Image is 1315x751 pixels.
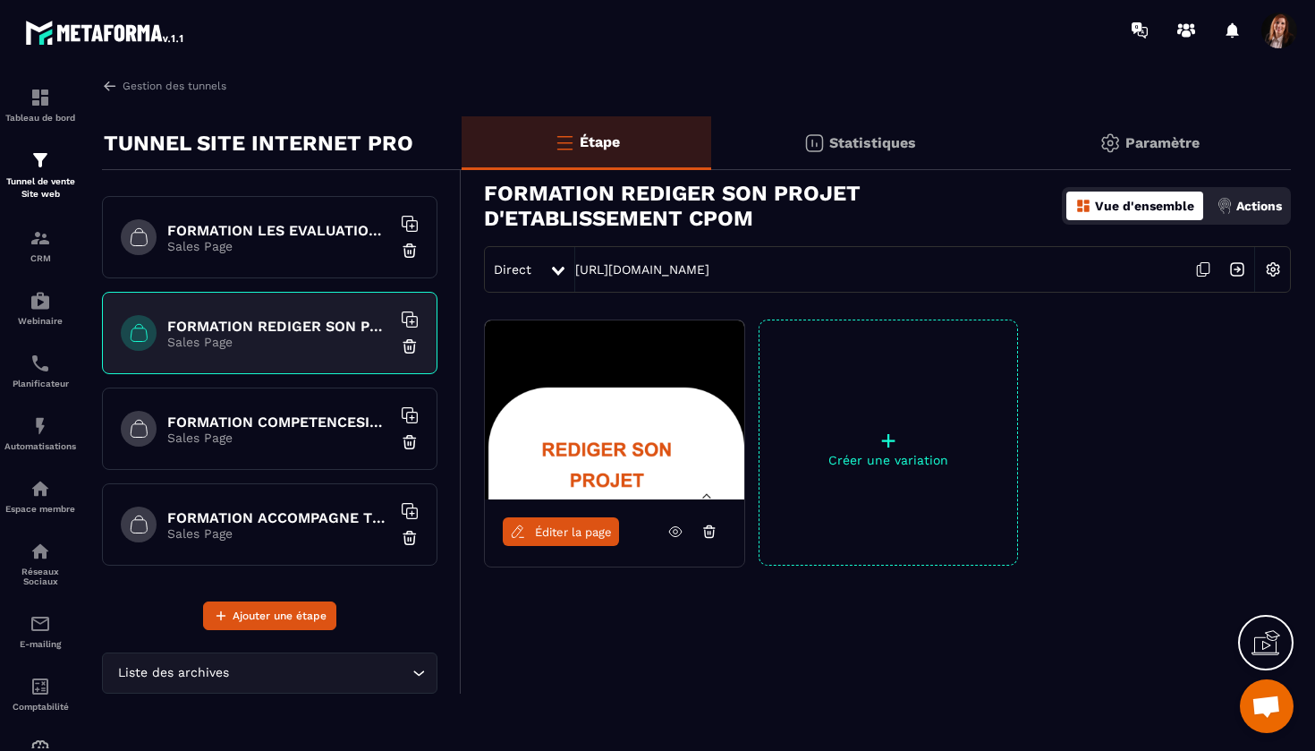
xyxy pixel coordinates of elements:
[1075,198,1091,214] img: dashboard-orange.40269519.svg
[1240,679,1294,733] div: Ouvrir le chat
[401,433,419,451] img: trash
[494,262,531,277] span: Direct
[4,214,76,277] a: formationformationCRM
[114,663,233,683] span: Liste des archives
[30,290,51,311] img: automations
[25,16,186,48] img: logo
[4,136,76,214] a: formationformationTunnel de vente Site web
[233,607,327,625] span: Ajouter une étape
[4,441,76,451] p: Automatisations
[203,602,336,630] button: Ajouter une étape
[1220,252,1254,286] img: arrow-next.bcc2205e.svg
[4,527,76,600] a: social-networksocial-networkRéseaux Sociaux
[30,149,51,171] img: formation
[484,181,1062,231] h3: FORMATION REDIGER SON PROJET D'ETABLISSEMENT CPOM
[4,639,76,649] p: E-mailing
[167,239,391,253] p: Sales Page
[485,320,744,499] img: image
[167,414,391,431] h6: FORMATION COMPETENCESIDECEHPAD
[4,465,76,527] a: automationsautomationsEspace membre
[4,253,76,263] p: CRM
[167,318,391,335] h6: FORMATION REDIGER SON PROJET D'ETABLISSEMENT CPOM
[167,526,391,541] p: Sales Page
[4,277,76,339] a: automationsautomationsWebinaire
[4,504,76,514] p: Espace membre
[167,509,391,526] h6: FORMATION ACCOMPAGNE TRACEUR
[759,428,1017,453] p: +
[30,676,51,697] img: accountant
[554,132,575,153] img: bars-o.4a397970.svg
[575,262,709,277] a: [URL][DOMAIN_NAME]
[102,78,118,94] img: arrow
[30,227,51,249] img: formation
[4,402,76,465] a: automationsautomationsAutomatisations
[1256,252,1290,286] img: setting-w.858f3a88.svg
[1095,199,1194,213] p: Vue d'ensemble
[4,175,76,201] p: Tunnel de vente Site web
[4,113,76,123] p: Tableau de bord
[401,529,419,547] img: trash
[30,541,51,562] img: social-network
[30,415,51,437] img: automations
[167,335,391,349] p: Sales Page
[4,339,76,402] a: schedulerschedulerPlanificateur
[4,702,76,712] p: Comptabilité
[1217,198,1233,214] img: actions.d6e523a2.png
[503,517,619,546] a: Éditer la page
[580,133,620,150] p: Étape
[233,663,408,683] input: Search for option
[401,337,419,355] img: trash
[401,242,419,260] img: trash
[30,613,51,635] img: email
[30,478,51,499] img: automations
[30,87,51,108] img: formation
[759,453,1017,467] p: Créer une variation
[535,525,612,539] span: Éditer la page
[167,222,391,239] h6: FORMATION LES EVALUATIONS EN SANTE
[1125,134,1200,151] p: Paramètre
[4,379,76,388] p: Planificateur
[4,73,76,136] a: formationformationTableau de bord
[102,78,226,94] a: Gestion des tunnels
[4,567,76,586] p: Réseaux Sociaux
[829,134,916,151] p: Statistiques
[1236,199,1282,213] p: Actions
[102,653,437,694] div: Search for option
[1099,132,1121,154] img: setting-gr.5f69749f.svg
[803,132,825,154] img: stats.20deebd0.svg
[4,600,76,662] a: emailemailE-mailing
[4,662,76,725] a: accountantaccountantComptabilité
[4,316,76,326] p: Webinaire
[30,353,51,374] img: scheduler
[167,431,391,445] p: Sales Page
[104,125,413,161] p: TUNNEL SITE INTERNET PRO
